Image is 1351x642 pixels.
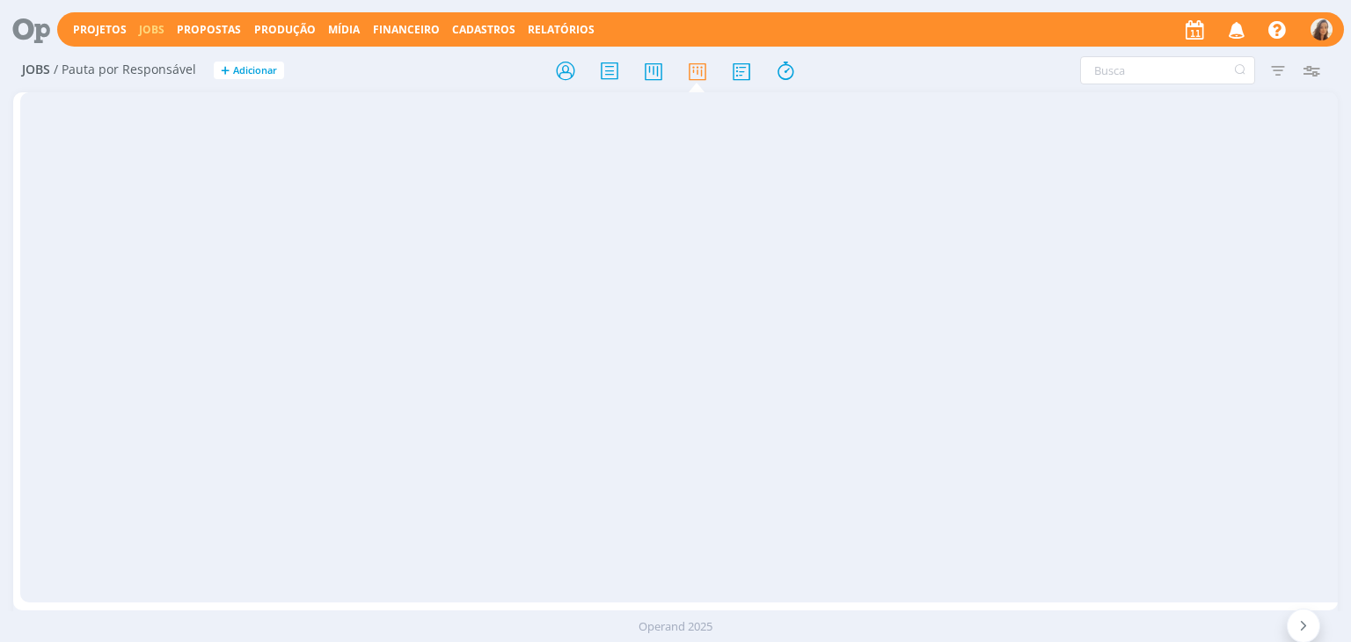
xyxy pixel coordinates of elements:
button: Propostas [172,23,246,37]
a: Projetos [73,22,127,37]
button: Mídia [323,23,365,37]
a: Mídia [328,22,360,37]
img: V [1311,18,1333,40]
span: Propostas [177,22,241,37]
input: Busca [1080,56,1255,84]
a: Produção [254,22,316,37]
button: +Adicionar [214,62,284,80]
span: Cadastros [452,22,515,37]
button: Projetos [68,23,132,37]
button: Relatórios [522,23,600,37]
button: Produção [249,23,321,37]
button: V [1310,14,1333,45]
span: + [221,62,230,80]
button: Jobs [134,23,170,37]
button: Financeiro [368,23,445,37]
span: / Pauta por Responsável [54,62,196,77]
span: Adicionar [233,65,277,77]
a: Financeiro [373,22,440,37]
a: Relatórios [528,22,595,37]
span: Jobs [22,62,50,77]
a: Jobs [139,22,164,37]
button: Cadastros [447,23,521,37]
